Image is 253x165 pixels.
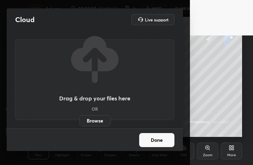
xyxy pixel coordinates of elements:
[139,133,174,147] button: Done
[59,95,130,101] h3: Drag & drop your files here
[227,153,236,157] div: More
[92,107,98,111] h5: OR
[15,15,35,24] h2: Cloud
[145,18,168,22] h5: Live support
[203,153,212,157] div: Zoom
